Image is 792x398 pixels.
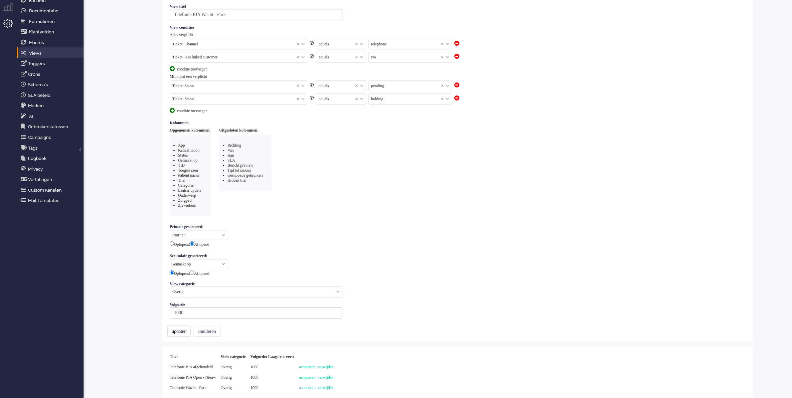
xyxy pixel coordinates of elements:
[19,102,84,109] a: Merken
[170,32,746,37] div: Alles verplicht
[19,155,84,162] a: Logboek
[19,70,84,78] a: Crons
[193,326,220,337] button: annuleren
[227,168,252,173] span: Tijd tot snooze
[19,81,84,88] a: Schema's
[178,158,197,163] span: Gemaakt op
[318,365,333,369] a: verwijder
[19,18,84,25] a: Formulieren
[170,223,206,230] label: Primair gesorteerd:
[170,252,210,259] label: Secundair gesorteerd:
[178,193,196,198] span: Onderwerp
[19,28,84,35] a: Klantvelden
[227,153,234,158] span: Aan
[220,385,231,390] span: Overig
[251,365,259,369] span: 1000
[29,8,58,13] span: Documentatie
[219,128,259,133] label: Uitgesloten kolommen:
[19,186,84,194] a: Custom Kanalen
[19,91,84,99] a: SLA beleid
[170,365,213,369] span: Telefonie PJA afgehandeld
[19,144,84,152] a: Tags
[19,165,84,173] a: Privacy
[178,168,198,173] span: Toegewezen
[19,123,84,130] a: Gebruikerstatussen
[19,60,84,67] a: Triggers
[29,40,44,45] span: Macros
[170,25,197,30] label: View condities
[170,281,197,286] label: View categorie
[29,51,41,56] span: Views
[170,108,220,114] div: conditie toevoegen
[19,113,84,120] a: Ai
[170,74,746,79] div: Minimaal één verplicht
[19,134,84,141] a: Campaigns
[178,188,201,193] span: Laatste update
[19,7,84,14] a: Documentatie
[178,163,185,168] span: TID
[3,3,18,18] li: Supervisor menu
[19,176,84,183] a: Vertalingen
[29,19,55,24] span: Formulieren
[167,352,218,362] div: Titel
[170,240,746,248] div: Oplopend Aflopend
[170,385,206,390] span: Telefonie Wacht - Park
[178,143,185,148] span: App
[3,19,18,34] li: Admin menu
[220,375,231,380] span: Overig
[227,163,253,168] span: Bericht preview
[29,114,33,119] span: AI
[178,203,196,208] span: Ziekenhuis
[251,375,259,380] span: 1000
[299,365,316,369] a: aanpassen
[170,375,216,380] span: Telefonie PJA Open - Nieuw
[19,49,84,57] a: Views
[251,385,259,390] span: 1000
[170,4,188,9] label: View titel
[227,178,247,183] span: Hidden titel
[170,66,220,72] div: conditie toevoegen
[170,121,191,126] label: Kolommen
[227,173,263,178] span: Gesnoozde gebruikers
[178,183,194,188] span: Categorie
[318,375,333,380] a: verwijder
[248,352,297,362] div: Volgorde: Laagste is eerst
[227,148,234,153] span: Van
[19,197,84,204] a: Mail Templates
[167,326,191,337] button: updaten
[178,198,191,203] span: Zorgpad
[299,375,316,380] a: aanpassen
[227,143,241,148] span: Richting
[178,148,199,153] span: Kanaal Icoon
[220,365,231,369] span: Overig
[178,153,188,158] span: Status
[299,385,316,390] a: aanpassen
[170,128,211,133] label: Opgenomen kolommen:
[178,178,185,183] span: Titel
[29,29,54,34] span: Klantvelden
[170,269,746,277] div: Oplopend Aflopend
[227,158,235,163] span: SLA
[178,173,199,178] span: Patiënt naam
[19,39,84,46] a: Macros
[318,385,333,390] a: verwijder
[218,352,248,362] div: View categorie
[170,302,187,307] label: Volgorde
